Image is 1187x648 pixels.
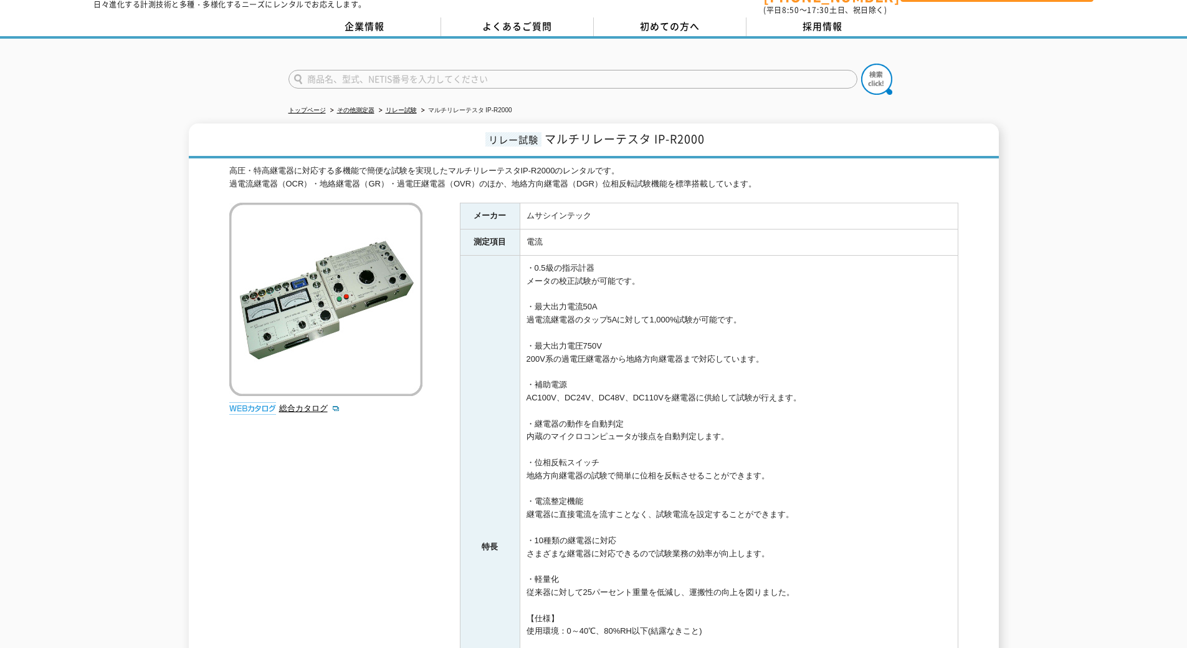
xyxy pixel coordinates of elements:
[520,230,958,256] td: 電流
[288,70,857,89] input: 商品名、型式、NETIS番号を入力してください
[485,132,541,147] span: リレー試験
[545,130,705,147] span: マルチリレーテスタ IP-R2000
[229,402,276,415] img: webカタログ
[594,17,746,36] a: 初めての方へ
[520,203,958,230] td: ムサシインテック
[441,17,594,36] a: よくあるご質問
[279,404,340,413] a: 総合カタログ
[460,203,520,230] th: メーカー
[288,107,326,114] a: トップページ
[782,4,799,16] span: 8:50
[288,17,441,36] a: 企業情報
[640,19,700,33] span: 初めての方へ
[229,165,958,191] div: 高圧・特高継電器に対応する多機能で簡便な試験を実現したマルチリレーテスタIP-R2000のレンタルです。 過電流継電器（OCR）・地絡継電器（GR）・過電圧継電器（OVR）のほか、地絡方向継電器...
[861,64,892,95] img: btn_search.png
[746,17,899,36] a: 採用情報
[460,230,520,256] th: 測定項目
[93,1,366,8] p: 日々進化する計測技術と多種・多様化するニーズにレンタルでお応えします。
[337,107,374,114] a: その他測定器
[419,104,512,117] li: マルチリレーテスタ IP-R2000
[807,4,829,16] span: 17:30
[386,107,417,114] a: リレー試験
[229,203,422,396] img: マルチリレーテスタ IP-R2000
[763,4,887,16] span: (平日 ～ 土日、祝日除く)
